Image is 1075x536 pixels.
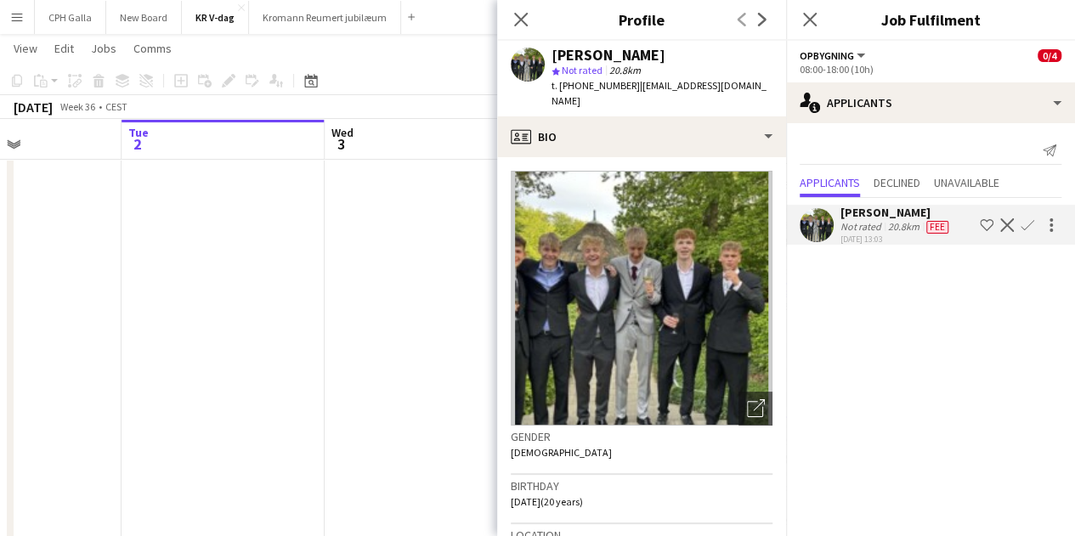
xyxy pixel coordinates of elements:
[14,41,37,56] span: View
[511,446,612,459] span: [DEMOGRAPHIC_DATA]
[934,177,999,189] span: Unavailable
[800,63,1061,76] div: 08:00-18:00 (10h)
[552,48,665,63] div: [PERSON_NAME]
[552,79,640,92] span: t. [PHONE_NUMBER]
[105,100,127,113] div: CEST
[786,8,1075,31] h3: Job Fulfilment
[497,116,786,157] div: Bio
[738,392,772,426] div: Open photos pop-in
[54,41,74,56] span: Edit
[48,37,81,59] a: Edit
[35,1,106,34] button: CPH Galla
[800,177,860,189] span: Applicants
[840,234,952,245] div: [DATE] 13:03
[249,1,401,34] button: Kromann Reumert jubilæum
[511,171,772,426] img: Crew avatar or photo
[91,41,116,56] span: Jobs
[511,495,583,508] span: [DATE] (20 years)
[56,100,99,113] span: Week 36
[800,49,854,62] span: Opbygning
[926,221,948,234] span: Fee
[786,82,1075,123] div: Applicants
[127,37,178,59] a: Comms
[182,1,249,34] button: KR V-dag
[331,125,354,140] span: Wed
[606,64,644,76] span: 20.8km
[133,41,172,56] span: Comms
[126,134,149,154] span: 2
[885,220,923,234] div: 20.8km
[128,125,149,140] span: Tue
[84,37,123,59] a: Jobs
[552,79,767,107] span: | [EMAIL_ADDRESS][DOMAIN_NAME]
[329,134,354,154] span: 3
[840,205,952,220] div: [PERSON_NAME]
[7,37,44,59] a: View
[106,1,182,34] button: New Board
[497,8,786,31] h3: Profile
[1038,49,1061,62] span: 0/4
[14,99,53,116] div: [DATE]
[511,429,772,444] h3: Gender
[840,220,885,234] div: Not rated
[800,49,868,62] button: Opbygning
[923,220,952,234] div: Crew has different fees then in role
[874,177,920,189] span: Declined
[562,64,603,76] span: Not rated
[511,478,772,494] h3: Birthday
